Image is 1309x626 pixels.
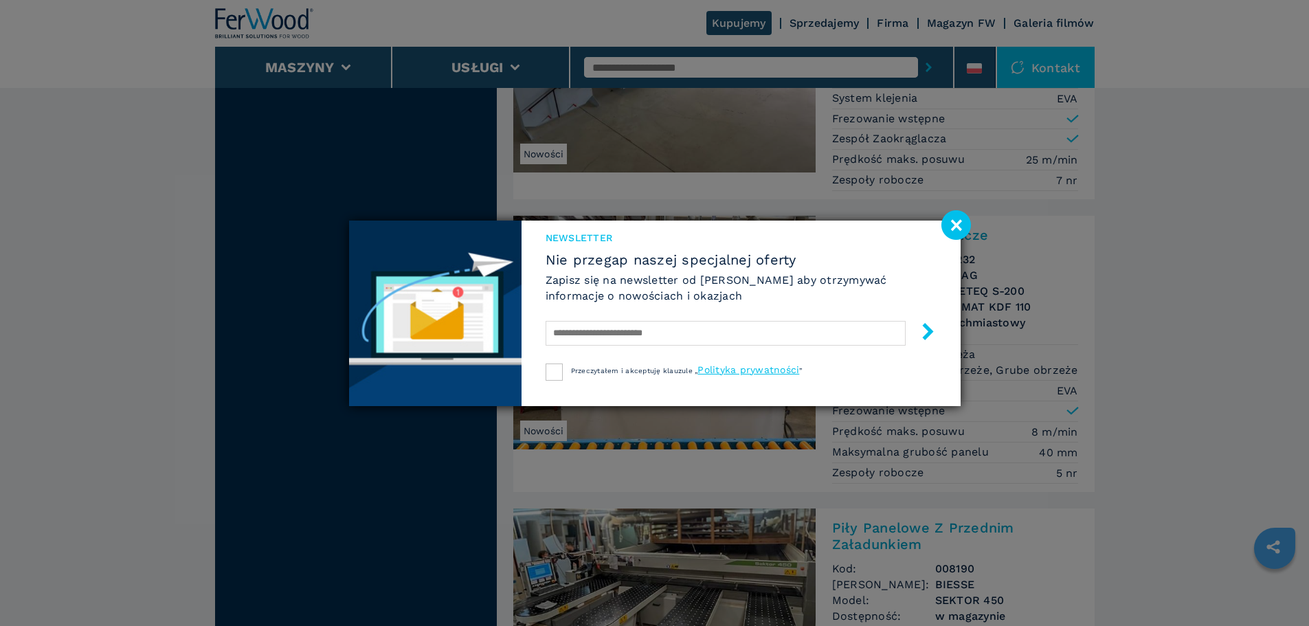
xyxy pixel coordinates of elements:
h6: Zapisz się na newsletter od [PERSON_NAME] aby otrzymywać informacje o nowościach i okazjach [546,272,937,304]
span: Nie przegap naszej specjalnej oferty [546,251,937,268]
span: Przeczytałem i akceptuję klauzule „ [571,367,698,375]
img: Newsletter image [349,221,522,406]
a: Polityka prywatności [697,364,799,375]
span: ” [799,367,802,375]
span: Newsletter [546,231,937,245]
button: submit-button [906,317,937,350]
